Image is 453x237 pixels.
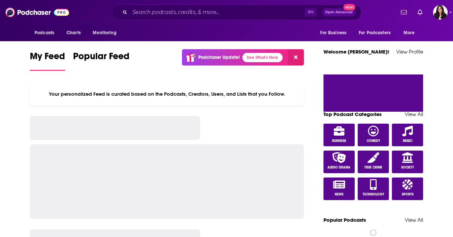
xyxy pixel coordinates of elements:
[392,124,423,146] a: Music
[343,4,355,10] span: New
[392,178,423,200] a: Sports
[323,217,366,223] a: Popular Podcasts
[320,28,346,38] span: For Business
[358,124,389,146] a: Comedy
[401,166,414,170] span: Society
[392,151,423,173] a: Society
[396,49,423,55] a: View Profile
[364,166,382,170] span: True Crime
[358,151,389,173] a: True Crime
[62,27,85,39] a: Charts
[398,7,409,18] a: Show notifications dropdown
[88,27,125,39] button: open menu
[359,28,391,38] span: For Podcasters
[73,51,130,66] span: Popular Feed
[242,53,283,62] a: See What's New
[198,55,240,60] p: Podchaser Update!
[433,5,448,20] img: User Profile
[325,11,353,14] span: Open Advanced
[367,139,380,143] span: Comedy
[405,217,423,223] a: View All
[415,7,425,18] a: Show notifications dropdown
[323,111,382,117] a: Top Podcast Categories
[30,27,63,39] button: open menu
[403,139,412,143] span: Music
[354,27,400,39] button: open menu
[73,51,130,71] a: Popular Feed
[323,178,355,200] a: News
[327,166,350,170] span: Audio Drama
[335,192,343,196] span: News
[130,7,305,18] input: Search podcasts, credits, & more...
[5,6,69,19] img: Podchaser - Follow, Share and Rate Podcasts
[358,178,389,200] a: Technology
[332,139,346,143] span: Business
[323,49,389,55] a: Welcome [PERSON_NAME]!
[405,111,423,117] a: View All
[323,151,355,173] a: Audio Drama
[433,5,448,20] button: Show profile menu
[66,28,81,38] span: Charts
[322,8,356,16] button: Open AdvancedNew
[433,5,448,20] span: Logged in as RebeccaShapiro
[316,27,355,39] button: open menu
[363,192,384,196] span: Technology
[323,124,355,146] a: Business
[30,51,65,66] span: My Feed
[35,28,54,38] span: Podcasts
[30,51,65,71] a: My Feed
[404,28,415,38] span: More
[399,27,423,39] button: open menu
[93,28,116,38] span: Monitoring
[112,5,361,20] div: Search podcasts, credits, & more...
[402,192,413,196] span: Sports
[305,8,317,17] span: ⌘ K
[30,83,304,105] div: Your personalized Feed is curated based on the Podcasts, Creators, Users, and Lists that you Follow.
